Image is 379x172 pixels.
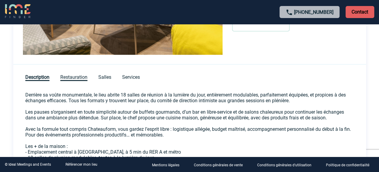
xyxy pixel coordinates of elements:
p: Contact [346,6,374,18]
span: Restauration [60,74,87,81]
p: Conditions générales d'utilisation [257,163,311,167]
a: Référencer mon lieu [65,162,97,167]
img: call-24-px.png [286,9,293,16]
span: Salles [98,74,111,80]
p: Mentions légales [152,163,179,167]
p: Conditions générales de vente [194,163,243,167]
a: Mentions légales [147,162,189,167]
a: Politique de confidentialité [321,162,379,167]
span: Description [25,74,49,81]
span: Services [122,74,140,80]
a: Conditions générales de vente [189,162,252,167]
a: Conditions générales d'utilisation [252,162,321,167]
div: © Ideal Meetings and Events [5,162,51,167]
p: Politique de confidentialité [326,163,369,167]
a: [PHONE_NUMBER] [294,9,333,15]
